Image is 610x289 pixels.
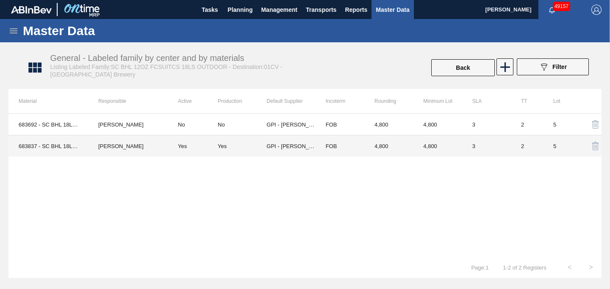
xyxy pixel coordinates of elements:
td: 3 [462,135,511,157]
td: GPI - W. Monroe [266,114,315,135]
td: 4800 [364,135,413,157]
td: 4800 [364,114,413,135]
td: 4800 [413,114,462,135]
button: < [559,257,580,278]
td: Juliette Hill [88,114,168,135]
td: No [168,114,218,135]
div: Back to labeled Family [430,58,496,77]
div: No [218,121,225,128]
th: Default Supplier [266,89,315,113]
img: TNhmsLtSVTkK8tSr43FrP2fwEKptu5GPRR3wAAAABJRU5ErkJggg== [11,6,52,14]
th: SLA [462,89,511,113]
th: TT [511,89,543,113]
img: Logout [591,5,602,15]
span: Planning [227,5,252,15]
span: Transports [306,5,336,15]
span: Filter [552,63,567,70]
td: 5 [543,135,575,157]
td: FOB [316,114,364,135]
td: 2 [511,114,543,135]
span: Reports [345,5,367,15]
td: 2 [511,135,543,157]
button: delete-icon [585,114,606,135]
div: Material with no Discontinuation Date [218,143,266,149]
td: Yes [168,135,218,157]
span: Management [261,5,297,15]
div: Delete Material [585,136,591,156]
button: Back [431,59,495,76]
th: Lot [543,89,575,113]
td: 5 [543,114,575,135]
td: 683692 - SC BHL 18LS FCSUITCS 12OZ OUTDOORS PROMO [8,114,88,135]
div: Filter labeled family by center and by material [513,58,593,77]
button: > [580,257,602,278]
th: Rounding [364,89,413,113]
th: Responsible [88,89,168,113]
img: delete-icon [591,141,601,151]
td: FOB [316,135,364,157]
div: Yes [218,143,227,149]
div: New labeled family by center and by Material [496,58,513,77]
td: 3 [462,114,511,135]
th: Minimum Lot [413,89,462,113]
td: 4800 [413,135,462,157]
td: GPI - W. Monroe [266,135,315,157]
h1: Master Data [23,26,173,36]
span: Page : 1 [471,264,488,271]
button: Notifications [538,4,566,16]
th: Active [168,89,218,113]
div: Material with no Discontinuation Date [218,121,266,128]
button: delete-icon [585,136,606,156]
span: Tasks [200,5,219,15]
span: Listing Labeled Family:SC BHL 12OZ FCSUITCS 18LS OUTDOOR - Destination:01CV - [GEOGRAPHIC_DATA] B... [50,63,283,78]
span: Master Data [376,5,409,15]
th: Material [8,89,88,113]
th: Production [218,89,266,113]
span: 1 - 2 of 2 Registers [502,264,546,271]
button: Filter [517,58,589,75]
img: delete-icon [591,119,601,129]
td: Juliette Hill [88,135,168,157]
td: 683837 - SC BHL 18LS OUTDOORS 1286 FCSUITCS 12OZ [8,135,88,157]
div: Delete Material [585,114,591,135]
span: General - Labeled family by center and by materials [50,53,244,63]
span: 49157 [553,2,570,11]
th: Incoterm [316,89,364,113]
